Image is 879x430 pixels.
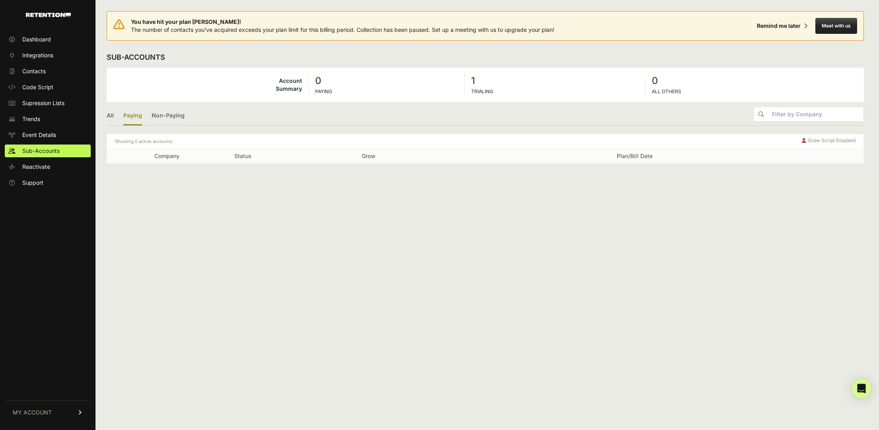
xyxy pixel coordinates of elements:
button: Meet with us [815,18,857,34]
div: Open Intercom Messenger [852,379,871,398]
span: You have hit your plan [PERSON_NAME]! [131,18,554,26]
a: Sub-Accounts [5,145,91,157]
h2: Sub-accounts [107,52,165,63]
input: Filter by Company [769,107,863,121]
th: Company [107,149,226,164]
span: Dashboard [22,35,51,43]
strong: 0 [315,74,458,87]
strong: 0 [652,74,858,87]
a: Non-Paying [152,107,185,125]
div: Grow Script Disabled [802,137,856,145]
span: The number of contacts you've acquired exceeds your plan limit for this billing period. Collectio... [131,26,554,33]
div: Remind me later [757,22,801,30]
span: Contacts [22,67,46,75]
a: MY ACCOUNT [5,400,91,424]
a: Code Script [5,81,91,94]
a: Supression Lists [5,97,91,109]
small: Showing 0 active accounts [115,137,172,145]
img: Retention.com [26,13,71,17]
span: Reactivate [22,163,50,171]
span: Support [22,179,43,187]
span: Integrations [22,51,53,59]
span: MY ACCOUNT [13,408,52,416]
span: Sub-Accounts [22,147,60,155]
span: Code Script [22,83,53,91]
th: Status [226,149,354,164]
a: Dashboard [5,33,91,46]
label: TRIALING [471,88,493,94]
td: Account Summary [107,74,309,96]
strong: 1 [471,74,639,87]
a: Support [5,176,91,189]
span: Trends [22,115,40,123]
span: Supression Lists [22,99,64,107]
label: ALL OTHERS [652,88,681,94]
a: Reactivate [5,160,91,173]
span: Event Details [22,131,56,139]
a: Trends [5,113,91,125]
a: Event Details [5,129,91,141]
a: Contacts [5,65,91,78]
th: Grow [354,149,481,164]
button: Remind me later [754,19,811,33]
label: PAYING [315,88,332,94]
th: Plan/Bill Date [609,149,736,164]
a: All [107,107,114,125]
a: Integrations [5,49,91,62]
